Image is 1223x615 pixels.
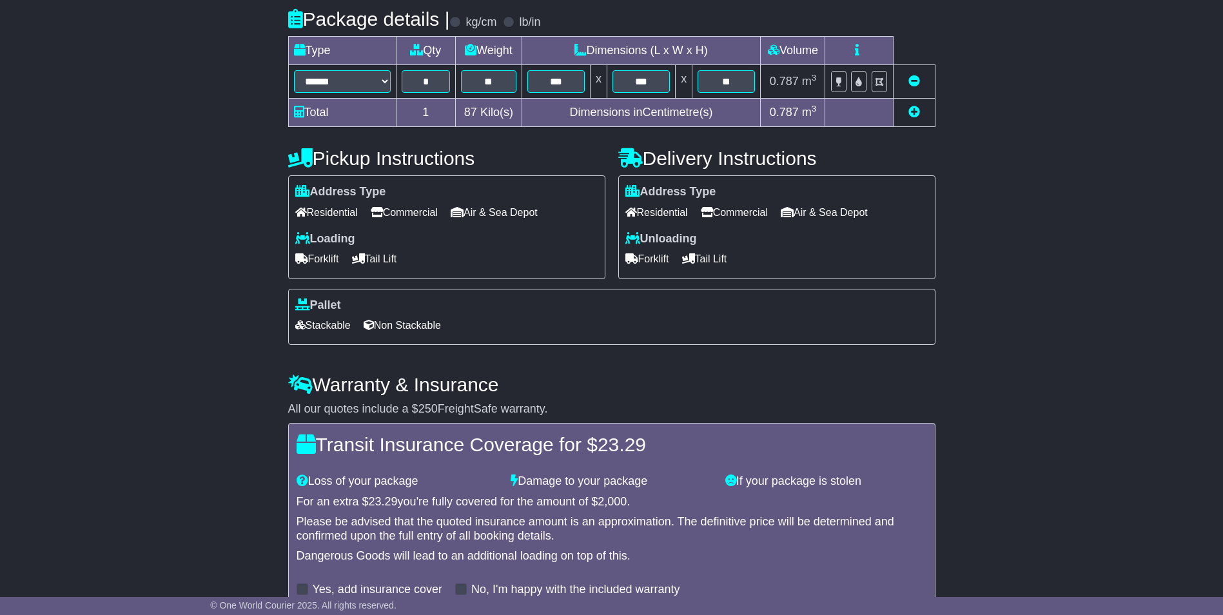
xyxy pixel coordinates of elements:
td: Type [288,37,396,65]
span: Residential [295,202,358,222]
span: Commercial [371,202,438,222]
div: Loss of your package [290,474,505,489]
div: All our quotes include a $ FreightSafe warranty. [288,402,935,416]
sup: 3 [812,104,817,113]
span: Residential [625,202,688,222]
td: Weight [456,37,522,65]
label: No, I'm happy with the included warranty [471,583,680,597]
span: Tail Lift [352,249,397,269]
td: x [676,65,692,99]
span: Forklift [295,249,339,269]
span: Tail Lift [682,249,727,269]
td: Dimensions (L x W x H) [522,37,761,65]
label: kg/cm [465,15,496,30]
h4: Warranty & Insurance [288,374,935,395]
div: Dangerous Goods will lead to an additional loading on top of this. [297,549,927,563]
span: 250 [418,402,438,415]
td: x [590,65,607,99]
span: m [802,106,817,119]
h4: Pickup Instructions [288,148,605,169]
h4: Transit Insurance Coverage for $ [297,434,927,455]
span: Non Stackable [364,315,441,335]
label: Address Type [295,185,386,199]
span: 23.29 [598,434,646,455]
span: Stackable [295,315,351,335]
label: Loading [295,232,355,246]
td: Dimensions in Centimetre(s) [522,99,761,127]
span: 87 [464,106,477,119]
td: Kilo(s) [456,99,522,127]
h4: Package details | [288,8,450,30]
span: m [802,75,817,88]
span: 23.29 [369,495,398,508]
a: Remove this item [908,75,920,88]
label: Pallet [295,298,341,313]
a: Add new item [908,106,920,119]
td: Total [288,99,396,127]
span: Commercial [701,202,768,222]
div: Please be advised that the quoted insurance amount is an approximation. The definitive price will... [297,515,927,543]
span: Forklift [625,249,669,269]
sup: 3 [812,73,817,83]
h4: Delivery Instructions [618,148,935,169]
label: Address Type [625,185,716,199]
td: 1 [396,99,456,127]
div: Damage to your package [504,474,719,489]
span: 0.787 [770,106,799,119]
td: Qty [396,37,456,65]
span: © One World Courier 2025. All rights reserved. [210,600,396,610]
label: lb/in [519,15,540,30]
label: Yes, add insurance cover [313,583,442,597]
span: 0.787 [770,75,799,88]
span: 2,000 [598,495,627,508]
label: Unloading [625,232,697,246]
span: Air & Sea Depot [781,202,868,222]
td: Volume [761,37,825,65]
span: Air & Sea Depot [451,202,538,222]
div: If your package is stolen [719,474,934,489]
div: For an extra $ you're fully covered for the amount of $ . [297,495,927,509]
